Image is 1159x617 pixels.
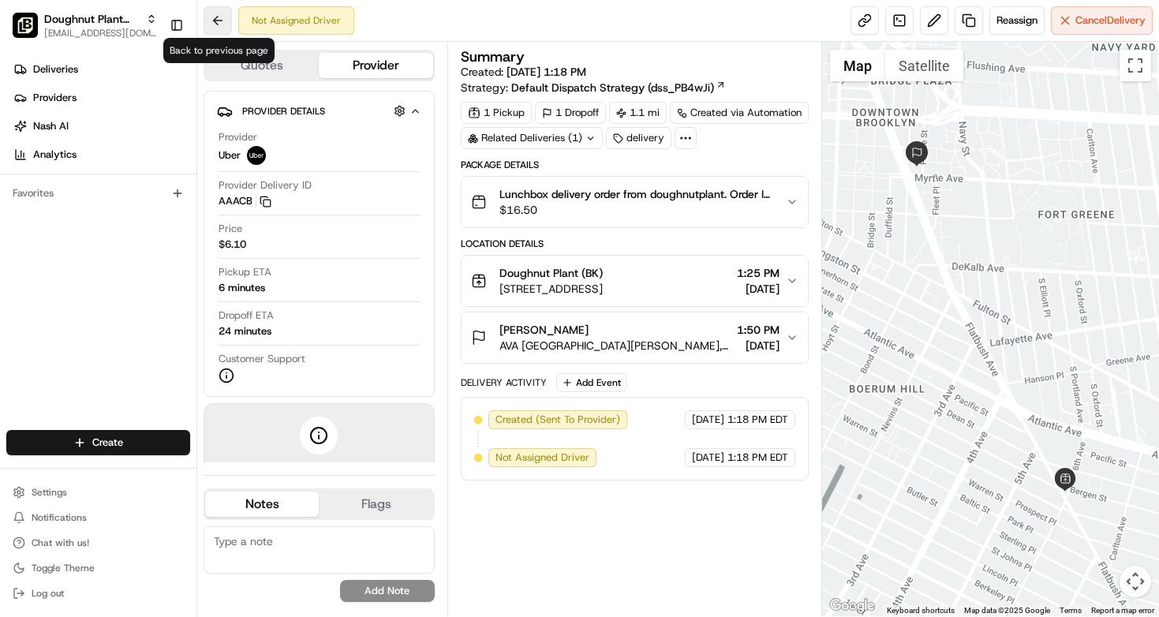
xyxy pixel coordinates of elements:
[247,146,266,165] img: uber-new-logo.jpeg
[1060,606,1082,615] a: Terms
[6,142,196,167] a: Analytics
[219,222,242,236] span: Price
[1120,566,1151,597] button: Map camera controls
[535,102,606,124] div: 1 Dropoff
[737,322,780,338] span: 1:50 PM
[692,413,724,427] span: [DATE]
[16,63,287,88] p: Welcome 👋
[737,265,780,281] span: 1:25 PM
[830,50,885,81] button: Show street map
[219,194,271,208] button: AAACB
[16,151,44,179] img: 1736555255976-a54dd68f-1ca7-489b-9aae-adbdc363a1c4
[6,557,190,579] button: Toggle Theme
[461,64,586,80] span: Created:
[461,159,809,171] div: Package Details
[6,85,196,110] a: Providers
[885,50,963,81] button: Show satellite imagery
[149,229,253,245] span: API Documentation
[461,102,532,124] div: 1 Pickup
[609,102,667,124] div: 1.1 mi
[319,492,432,517] button: Flags
[33,119,69,133] span: Nash AI
[268,155,287,174] button: Start new chat
[44,27,157,39] button: [EMAIL_ADDRESS][DOMAIN_NAME]
[219,352,305,366] span: Customer Support
[6,507,190,529] button: Notifications
[727,451,788,465] span: 1:18 PM EDT
[16,16,47,47] img: Nash
[6,57,196,82] a: Deliveries
[1051,6,1153,35] button: CancelDelivery
[219,324,271,338] div: 24 minutes
[495,413,620,427] span: Created (Sent To Provider)
[133,230,146,243] div: 💻
[111,267,191,279] a: Powered byPylon
[499,265,603,281] span: Doughnut Plant (BK)
[670,102,809,124] a: Created via Automation
[219,178,312,193] span: Provider Delivery ID
[54,151,259,166] div: Start new chat
[33,91,77,105] span: Providers
[461,80,726,95] div: Strategy:
[606,127,671,149] div: delivery
[461,50,525,64] h3: Summary
[219,265,271,279] span: Pickup ETA
[511,80,714,95] span: Default Dispatch Strategy (dss_PB4wJi)
[219,237,246,252] span: $6.10
[499,322,589,338] span: [PERSON_NAME]
[461,127,603,149] div: Related Deliveries (1)
[495,451,589,465] span: Not Assigned Driver
[54,166,200,179] div: We're available if you need us!
[826,596,878,616] a: Open this area in Google Maps (opens a new window)
[32,537,89,549] span: Chat with us!
[41,102,260,118] input: Clear
[6,582,190,604] button: Log out
[32,511,87,524] span: Notifications
[13,13,38,38] img: Doughnut Plant (BK)
[461,376,547,389] div: Delivery Activity
[16,230,28,243] div: 📗
[242,105,325,118] span: Provider Details
[727,413,788,427] span: 1:18 PM EDT
[33,148,77,162] span: Analytics
[44,11,140,27] button: Doughnut Plant (BK)
[217,98,421,124] button: Provider Details
[219,130,257,144] span: Provider
[32,562,95,574] span: Toggle Theme
[996,13,1037,28] span: Reassign
[33,62,78,77] span: Deliveries
[6,114,196,139] a: Nash AI
[219,308,274,323] span: Dropoff ETA
[692,451,724,465] span: [DATE]
[205,492,319,517] button: Notes
[6,430,190,455] button: Create
[461,237,809,250] div: Location Details
[462,312,808,363] button: [PERSON_NAME]AVA [GEOGRAPHIC_DATA][PERSON_NAME], [STREET_ADDRESS]1:50 PM[DATE]
[964,606,1050,615] span: Map data ©2025 Google
[32,486,67,499] span: Settings
[219,148,241,163] span: Uber
[462,177,808,227] button: Lunchbox delivery order from doughnutplant. Order ID 194769 for [PERSON_NAME]$16.50
[462,256,808,306] button: Doughnut Plant (BK)[STREET_ADDRESS]1:25 PM[DATE]
[499,202,773,218] span: $16.50
[511,80,726,95] a: Default Dispatch Strategy (dss_PB4wJi)
[1091,606,1154,615] a: Report a map error
[499,186,773,202] span: Lunchbox delivery order from doughnutplant. Order ID 194769 for [PERSON_NAME]
[826,596,878,616] img: Google
[319,53,432,78] button: Provider
[32,229,121,245] span: Knowledge Base
[887,605,955,616] button: Keyboard shortcuts
[205,53,319,78] button: Quotes
[9,222,127,251] a: 📗Knowledge Base
[989,6,1045,35] button: Reassign
[6,481,190,503] button: Settings
[92,436,123,450] span: Create
[507,65,586,79] span: [DATE] 1:18 PM
[499,338,731,353] span: AVA [GEOGRAPHIC_DATA][PERSON_NAME], [STREET_ADDRESS]
[1075,13,1146,28] span: Cancel Delivery
[556,373,626,392] button: Add Event
[219,281,265,295] div: 6 minutes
